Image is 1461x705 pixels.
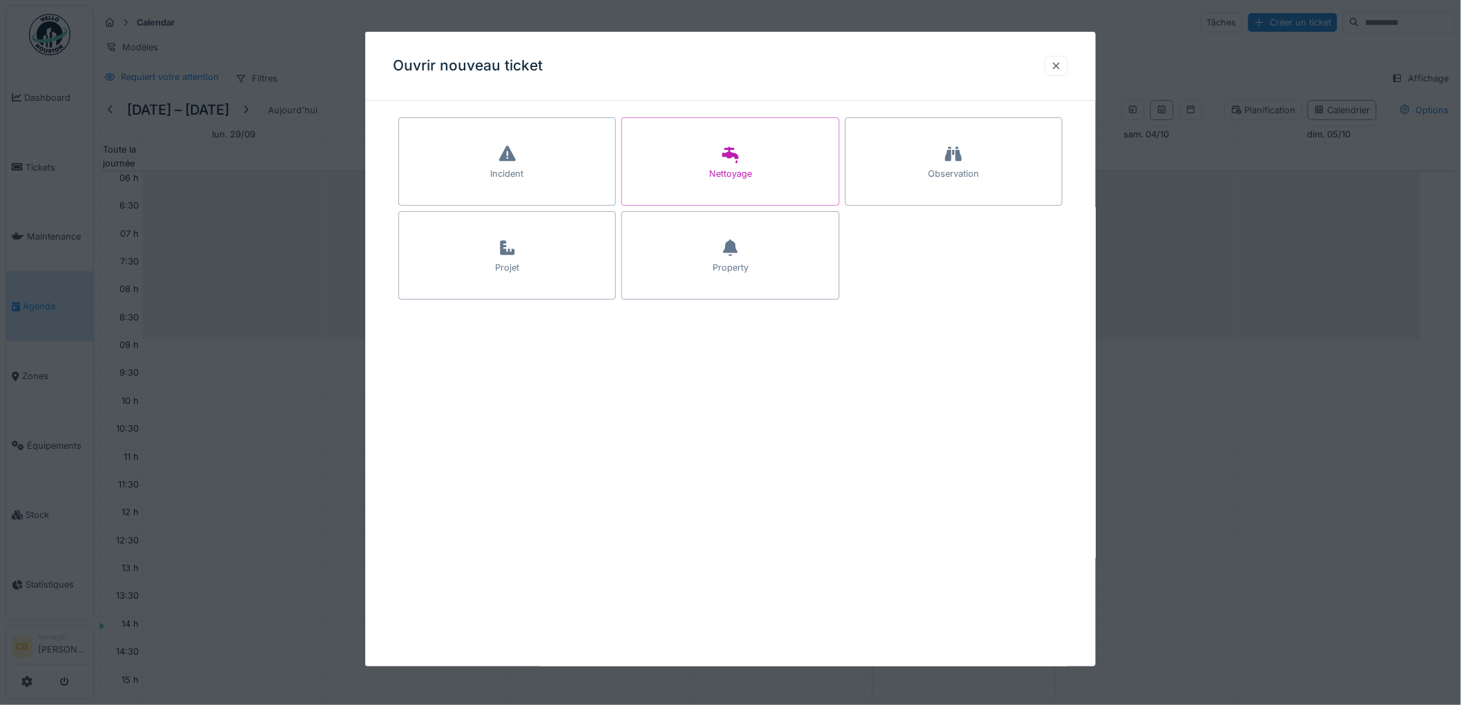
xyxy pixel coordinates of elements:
[495,261,519,274] div: Projet
[928,167,979,180] div: Observation
[393,57,543,75] h3: Ouvrir nouveau ticket
[709,167,752,180] div: Nettoyage
[713,261,748,274] div: Property
[491,167,524,180] div: Incident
